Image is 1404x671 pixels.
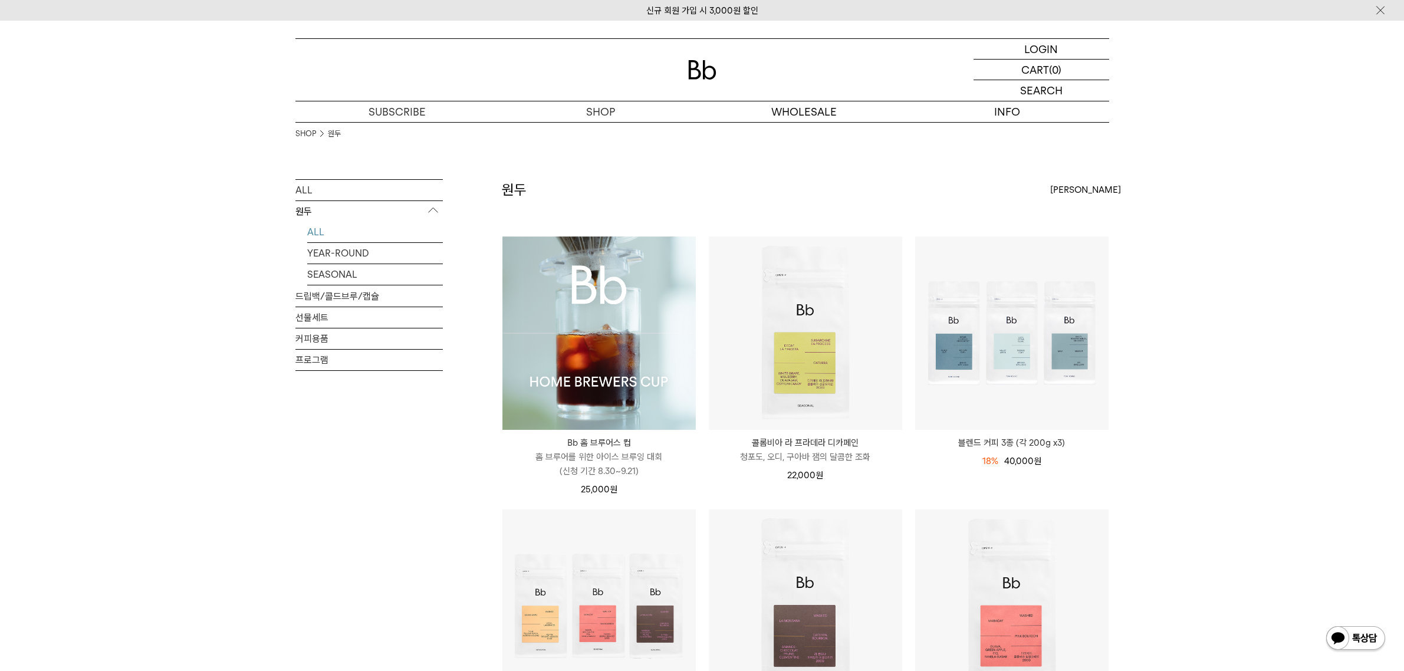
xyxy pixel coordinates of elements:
[502,180,527,200] h2: 원두
[915,436,1109,450] a: 블렌드 커피 3종 (각 200g x3)
[974,39,1109,60] a: LOGIN
[787,470,823,481] span: 22,000
[1325,625,1386,653] img: 카카오톡 채널 1:1 채팅 버튼
[581,484,617,495] span: 25,000
[295,286,443,307] a: 드립백/콜드브루/캡슐
[1034,456,1041,466] span: 원
[709,450,902,464] p: 청포도, 오디, 구아바 잼의 달콤한 조화
[307,264,443,285] a: SEASONAL
[502,450,696,478] p: 홈 브루어를 위한 아이스 브루잉 대회 (신청 기간 8.30~9.21)
[499,101,702,122] a: SHOP
[502,236,696,430] img: Bb 홈 브루어스 컵
[709,436,902,464] a: 콜롬비아 라 프라데라 디카페인 청포도, 오디, 구아바 잼의 달콤한 조화
[295,328,443,349] a: 커피용품
[906,101,1109,122] p: INFO
[816,470,823,481] span: 원
[307,222,443,242] a: ALL
[1024,39,1058,59] p: LOGIN
[295,201,443,222] p: 원두
[709,436,902,450] p: 콜롬비아 라 프라데라 디카페인
[974,60,1109,80] a: CART (0)
[295,350,443,370] a: 프로그램
[1049,60,1061,80] p: (0)
[1004,456,1041,466] span: 40,000
[502,436,696,478] a: Bb 홈 브루어스 컵 홈 브루어를 위한 아이스 브루잉 대회(신청 기간 8.30~9.21)
[610,484,617,495] span: 원
[1020,80,1063,101] p: SEARCH
[295,128,316,140] a: SHOP
[702,101,906,122] p: WHOLESALE
[646,5,758,16] a: 신규 회원 가입 시 3,000원 할인
[688,60,716,80] img: 로고
[295,101,499,122] a: SUBSCRIBE
[328,128,341,140] a: 원두
[1021,60,1049,80] p: CART
[709,236,902,430] img: 콜롬비아 라 프라데라 디카페인
[295,307,443,328] a: 선물세트
[1050,183,1121,197] span: [PERSON_NAME]
[982,454,998,468] div: 18%
[307,243,443,264] a: YEAR-ROUND
[295,180,443,200] a: ALL
[502,436,696,450] p: Bb 홈 브루어스 컵
[915,236,1109,430] img: 블렌드 커피 3종 (각 200g x3)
